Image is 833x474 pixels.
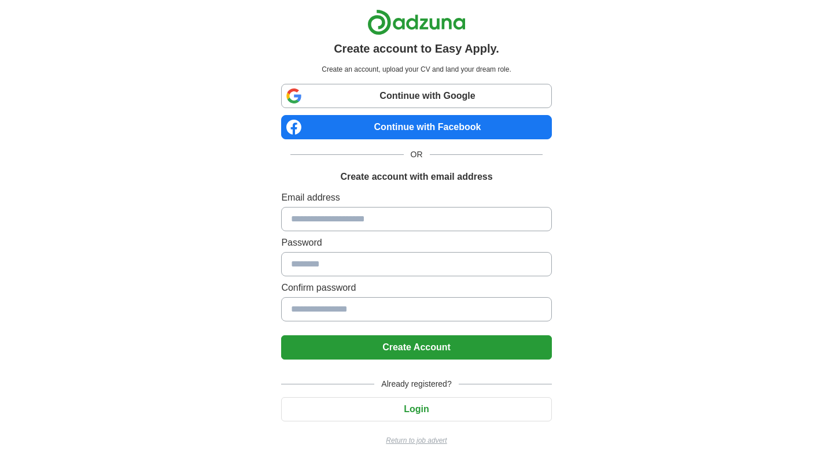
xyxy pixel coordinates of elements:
h1: Create account to Easy Apply. [334,40,499,57]
p: Create an account, upload your CV and land your dream role. [283,64,549,75]
button: Create Account [281,335,551,360]
img: Adzuna logo [367,9,466,35]
span: OR [404,149,430,161]
button: Login [281,397,551,421]
h1: Create account with email address [340,170,492,184]
a: Continue with Google [281,84,551,108]
label: Confirm password [281,281,551,295]
label: Password [281,236,551,250]
label: Email address [281,191,551,205]
span: Already registered? [374,378,458,390]
a: Return to job advert [281,435,551,446]
a: Login [281,404,551,414]
a: Continue with Facebook [281,115,551,139]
